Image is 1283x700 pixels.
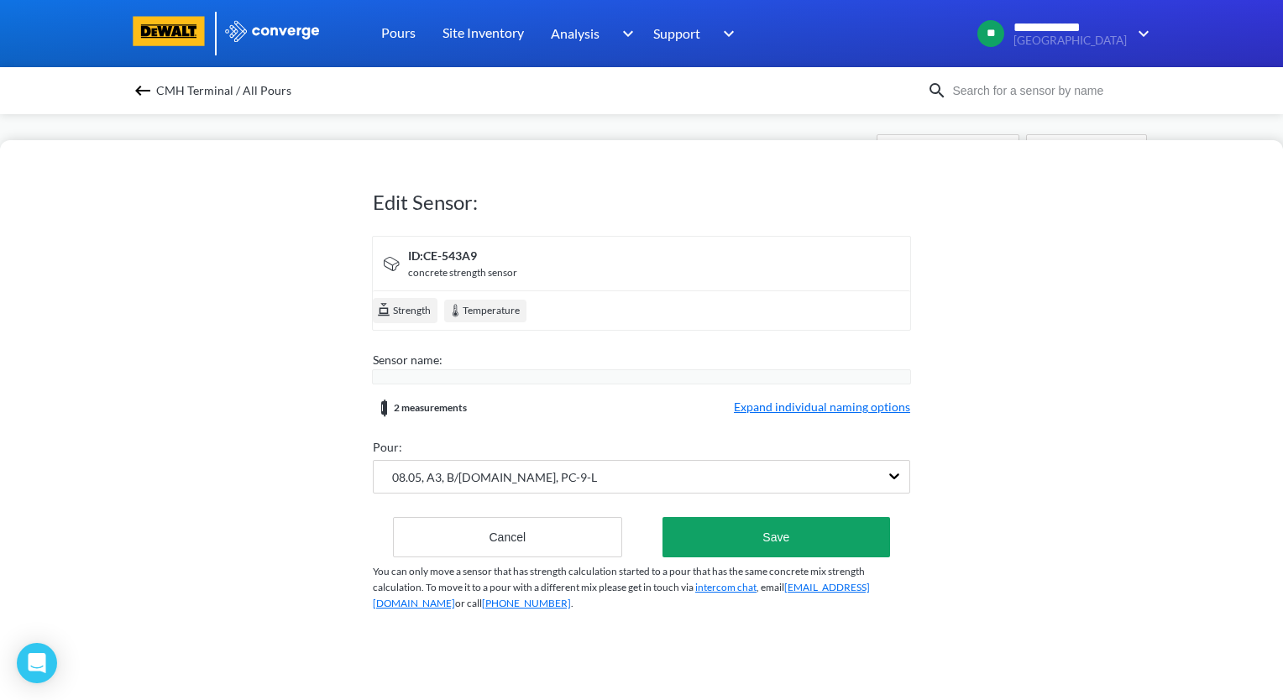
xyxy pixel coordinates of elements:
[1013,34,1127,47] span: [GEOGRAPHIC_DATA]
[734,398,910,418] span: Expand individual naming options
[653,23,700,44] span: Support
[373,398,394,418] img: measurements-group.svg
[444,300,526,322] div: Temperature
[373,564,910,611] p: You can only move a sensor that has strength calculation started to a pour that has the same conc...
[695,581,757,593] a: intercom chat
[408,265,517,281] div: concrete strength sensor
[374,468,597,487] span: 08.05, A3, B/[DOMAIN_NAME], PC-9-L
[1127,24,1154,44] img: downArrow.svg
[223,20,321,42] img: logo_ewhite.svg
[393,517,622,557] button: Cancel
[408,247,517,265] div: ID: CE-543A9
[129,16,208,46] img: logo-dewalt.svg
[17,643,57,683] div: Open Intercom Messenger
[448,303,463,318] img: temperature.svg
[376,301,391,316] img: cube.svg
[373,398,467,418] div: 2 measurements
[373,581,870,609] a: [EMAIL_ADDRESS][DOMAIN_NAME]
[381,253,401,274] img: signal-icon.svg
[156,79,291,102] span: CMH Terminal / All Pours
[927,81,947,101] img: icon-search.svg
[611,24,638,44] img: downArrow.svg
[373,438,910,457] div: Pour:
[373,189,910,216] h1: Edit Sensor:
[551,23,600,44] span: Analysis
[133,81,153,101] img: backspace.svg
[947,81,1150,100] input: Search for a sensor by name
[391,303,431,320] span: Strength
[662,517,890,557] button: Save
[712,24,739,44] img: downArrow.svg
[482,597,571,609] a: [PHONE_NUMBER]
[373,351,910,369] div: Sensor name:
